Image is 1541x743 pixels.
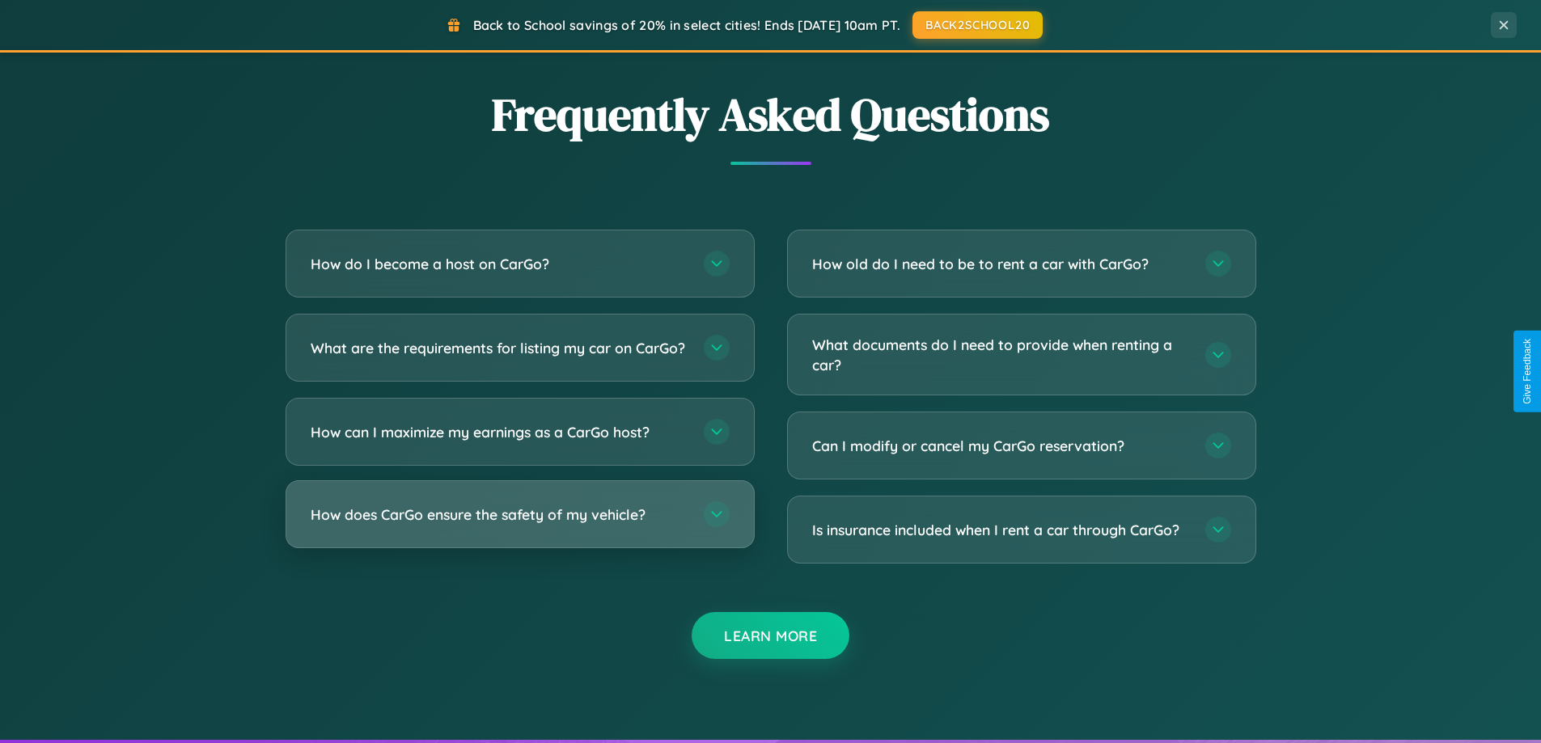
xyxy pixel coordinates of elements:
[812,436,1189,456] h3: Can I modify or cancel my CarGo reservation?
[812,520,1189,540] h3: Is insurance included when I rent a car through CarGo?
[311,504,688,525] h3: How does CarGo ensure the safety of my vehicle?
[473,17,900,33] span: Back to School savings of 20% in select cities! Ends [DATE] 10am PT.
[912,11,1043,39] button: BACK2SCHOOL20
[812,335,1189,374] h3: What documents do I need to provide when renting a car?
[812,254,1189,274] h3: How old do I need to be to rent a car with CarGo?
[311,254,688,274] h3: How do I become a host on CarGo?
[311,422,688,442] h3: How can I maximize my earnings as a CarGo host?
[1522,339,1533,404] div: Give Feedback
[692,612,849,659] button: Learn More
[311,338,688,358] h3: What are the requirements for listing my car on CarGo?
[286,83,1256,146] h2: Frequently Asked Questions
